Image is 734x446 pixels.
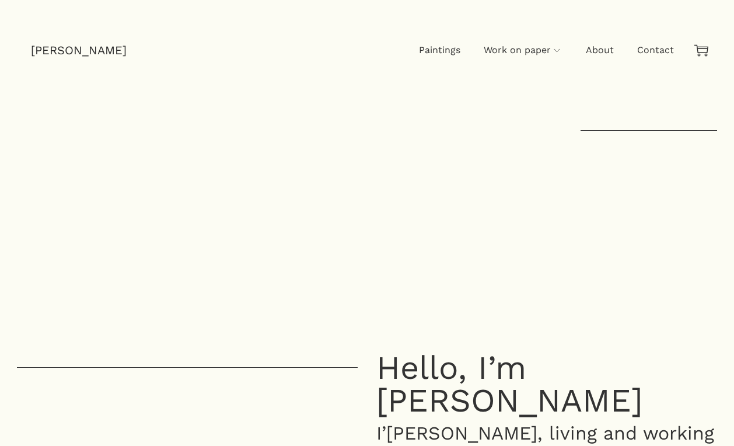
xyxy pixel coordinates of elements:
[419,44,460,56] span: Paintings
[586,44,614,56] span: About
[127,33,686,68] nav: Primary navigation
[484,33,562,68] a: Work on paper
[586,33,614,68] a: About
[376,351,717,417] h2: Hello, I’m [PERSON_NAME]
[637,44,674,56] span: Contact
[484,44,551,56] span: Work on paper
[637,33,674,68] a: Contact
[419,33,460,68] a: Paintings
[31,43,127,57] a: [PERSON_NAME]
